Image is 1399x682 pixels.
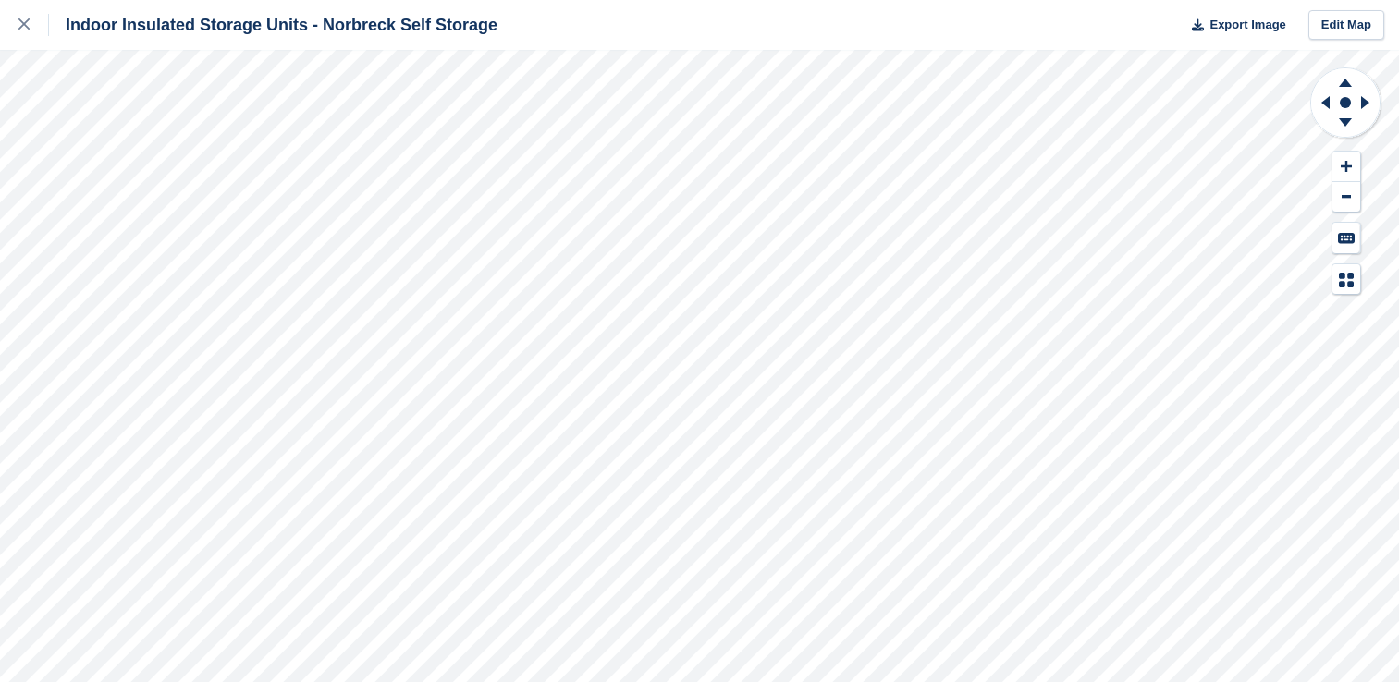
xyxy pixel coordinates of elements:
div: Indoor Insulated Storage Units - Norbreck Self Storage [49,14,497,36]
button: Zoom In [1332,152,1360,182]
button: Zoom Out [1332,182,1360,213]
button: Export Image [1181,10,1286,41]
button: Map Legend [1332,264,1360,295]
span: Export Image [1209,16,1285,34]
button: Keyboard Shortcuts [1332,223,1360,253]
a: Edit Map [1308,10,1384,41]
